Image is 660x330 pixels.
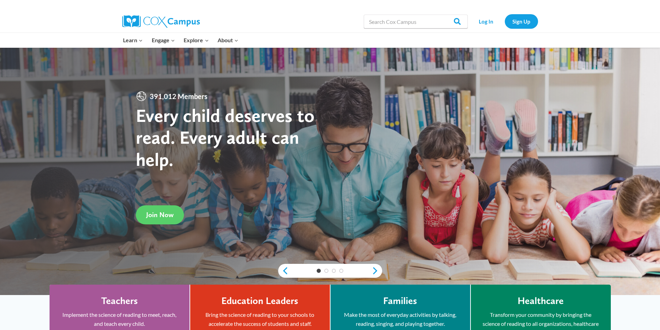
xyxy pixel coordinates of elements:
[119,33,243,47] nav: Primary Navigation
[136,205,184,224] a: Join Now
[518,295,564,307] h4: Healthcare
[505,14,538,28] a: Sign Up
[332,269,336,273] a: 3
[278,267,289,275] a: previous
[372,267,382,275] a: next
[136,104,315,170] strong: Every child deserves to read. Every adult can help.
[339,269,343,273] a: 4
[324,269,328,273] a: 2
[123,36,143,45] span: Learn
[184,36,209,45] span: Explore
[278,264,382,278] div: content slider buttons
[218,36,238,45] span: About
[60,310,179,328] p: Implement the science of reading to meet, reach, and teach every child.
[201,310,319,328] p: Bring the science of reading to your schools to accelerate the success of students and staff.
[364,15,468,28] input: Search Cox Campus
[152,36,175,45] span: Engage
[471,14,501,28] a: Log In
[101,295,138,307] h4: Teachers
[317,269,321,273] a: 1
[146,211,174,219] span: Join Now
[471,14,538,28] nav: Secondary Navigation
[341,310,460,328] p: Make the most of everyday activities by talking, reading, singing, and playing together.
[383,295,417,307] h4: Families
[122,15,200,28] img: Cox Campus
[221,295,298,307] h4: Education Leaders
[147,91,210,102] span: 391,012 Members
